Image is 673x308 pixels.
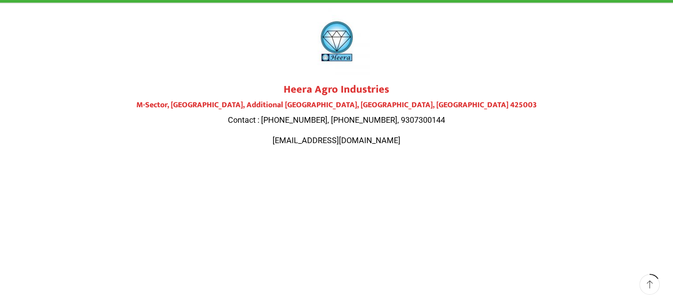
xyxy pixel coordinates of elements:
h4: M-Sector, [GEOGRAPHIC_DATA], Additional [GEOGRAPHIC_DATA], [GEOGRAPHIC_DATA], [GEOGRAPHIC_DATA] 4... [89,101,585,110]
span: [EMAIL_ADDRESS][DOMAIN_NAME] [273,136,400,145]
strong: Heera Agro Industries [284,81,389,98]
img: heera-logo-1000 [304,8,370,74]
span: Contact : [PHONE_NUMBER], [PHONE_NUMBER], 9307300144 [228,115,445,125]
iframe: Plot No.119, M-Sector, Patil Nagar, MIDC, Jalgaon, Maharashtra 425003 [89,164,585,296]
